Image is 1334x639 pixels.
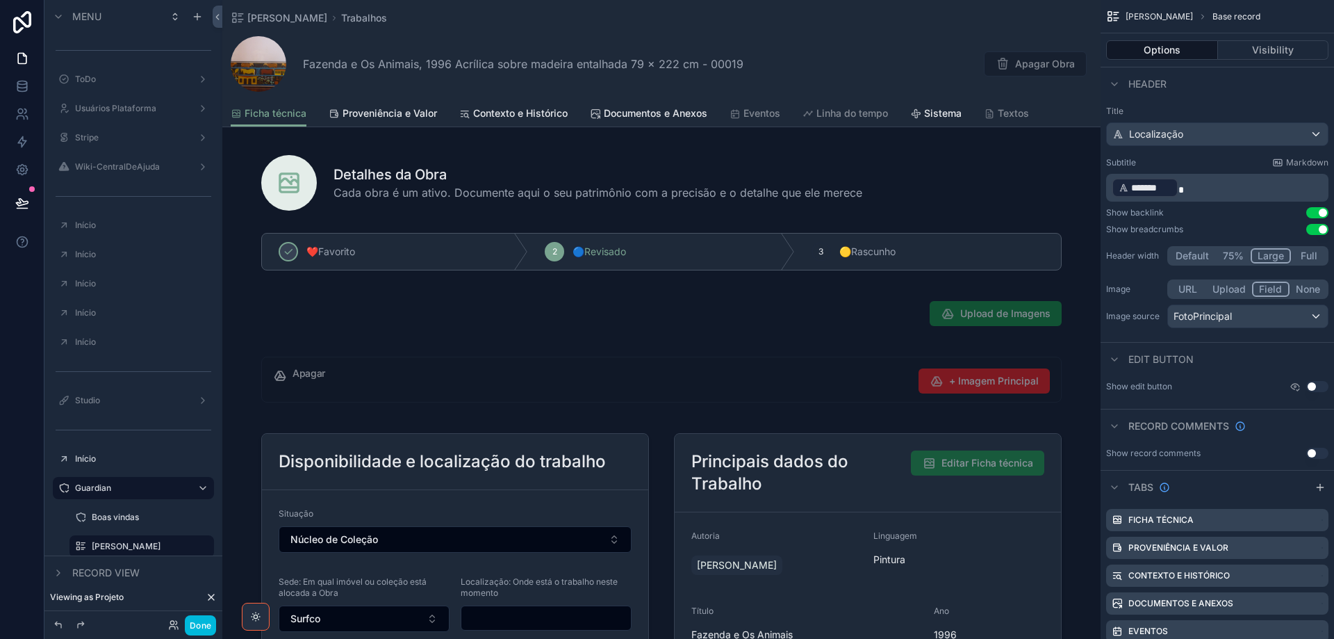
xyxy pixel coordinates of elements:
span: Textos [998,106,1029,120]
button: Default [1169,248,1215,264]
div: Show breadcrumbs [1106,224,1183,235]
span: [PERSON_NAME] [247,11,327,25]
span: Edit button [1128,353,1194,366]
button: FotoPrincipal [1167,305,1328,328]
button: URL [1169,282,1206,297]
span: Sistema [924,106,962,120]
button: Large [1251,248,1291,264]
a: Ficha técnica [231,101,306,127]
span: Markdown [1286,157,1328,168]
label: Studio [75,395,186,406]
a: Eventos [730,101,780,129]
label: Boas vindas [92,512,206,523]
label: Usuários Plataforma [75,103,186,114]
button: Localização [1106,122,1328,146]
label: Início [75,249,206,260]
span: Fazenda e Os Animais, 1996 Acrílica sobre madeira entalhada 79 x 222 cm - 00019 [303,56,743,72]
label: Wiki-CentralDeAjuda [75,161,186,172]
span: FotoPrincipal [1174,309,1232,323]
label: Title [1106,106,1328,117]
label: Image source [1106,311,1162,322]
a: Trabalhos [341,11,387,25]
span: Menu [72,10,101,24]
label: Header width [1106,250,1162,261]
button: Upload [1206,282,1252,297]
label: Contexto e Histórico [1128,570,1230,581]
a: Contexto e Histórico [459,101,568,129]
div: scrollable content [1106,174,1328,202]
label: Show edit button [1106,381,1172,392]
a: [PERSON_NAME] [231,11,327,25]
span: Record comments [1128,419,1229,433]
a: Markdown [1272,157,1328,168]
span: Contexto e Histórico [473,106,568,120]
span: Viewing as Projeto [50,592,124,603]
label: [PERSON_NAME] [92,541,206,552]
div: Show record comments [1106,448,1201,459]
label: Subtitle [1106,157,1136,168]
label: ToDo [75,74,186,85]
span: Documentos e Anexos [604,106,707,120]
span: Tabs [1128,480,1153,494]
label: Início [75,337,206,348]
a: Linha do tempo [802,101,888,129]
a: Proveniência e Valor [329,101,437,129]
span: Linha do tempo [816,106,888,120]
div: Show backlink [1106,207,1164,218]
button: Field [1252,282,1290,297]
label: Guardian [75,483,186,494]
a: Textos [984,101,1029,129]
label: Início [75,220,206,231]
label: Ficha técnica [1128,515,1194,526]
button: 75% [1215,248,1251,264]
a: Documentos e Anexos [590,101,707,129]
span: Proveniência e Valor [343,106,437,120]
button: Visibility [1218,40,1329,60]
label: Início [75,278,206,289]
button: Options [1106,40,1218,60]
label: Documentos e Anexos [1128,598,1233,609]
span: Base record [1212,11,1260,22]
label: Stripe [75,132,186,143]
span: Eventos [743,106,780,120]
label: Início [75,453,206,464]
label: Início [75,307,206,318]
button: Full [1291,248,1326,264]
span: Header [1128,77,1167,91]
span: Record view [72,566,140,580]
button: None [1290,282,1326,297]
button: Done [185,615,216,636]
span: Localização [1129,127,1183,141]
span: [PERSON_NAME] [1126,11,1193,22]
a: Sistema [910,101,962,129]
span: Ficha técnica [245,106,306,120]
label: Proveniência e Valor [1128,542,1228,553]
label: Image [1106,284,1162,295]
